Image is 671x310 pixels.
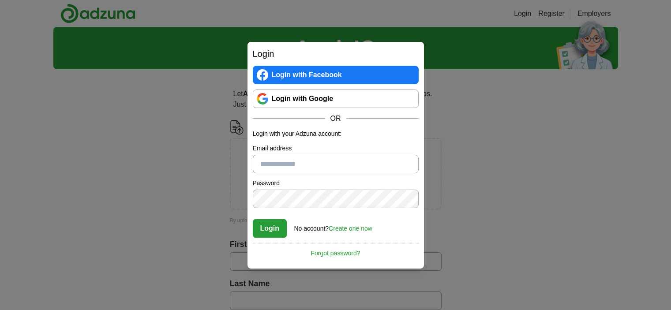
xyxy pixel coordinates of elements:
span: OR [325,113,346,124]
a: Login with Google [253,90,419,108]
a: Forgot password? [253,243,419,258]
label: Email address [253,144,419,153]
a: Create one now [329,225,372,232]
button: Login [253,219,287,238]
h2: Login [253,47,419,60]
p: Login with your Adzuna account: [253,129,419,138]
a: Login with Facebook [253,66,419,84]
label: Password [253,179,419,188]
div: No account? [294,219,372,233]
